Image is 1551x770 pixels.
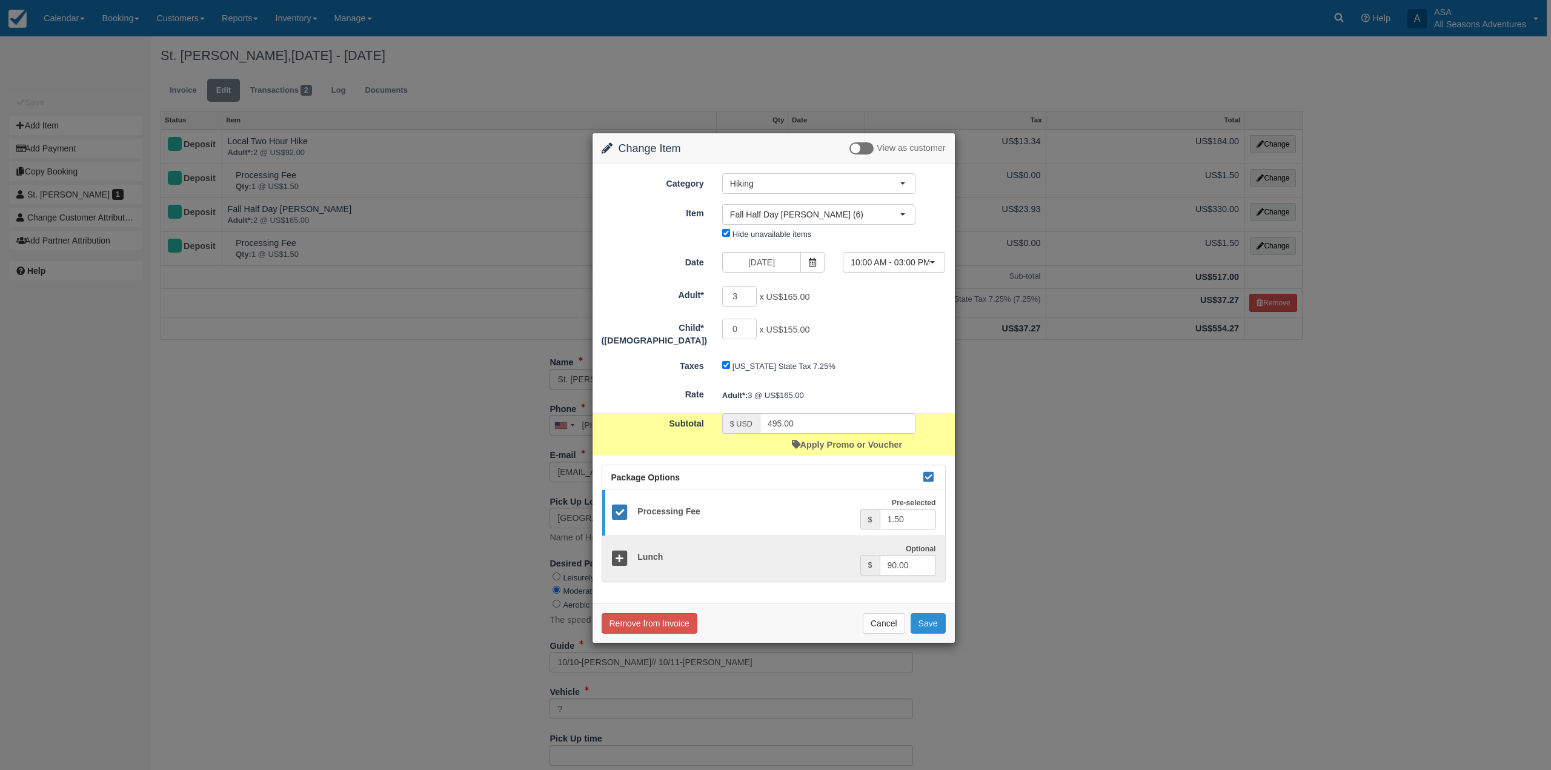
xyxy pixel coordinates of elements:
[851,256,929,268] span: 10:00 AM - 03:00 PM
[732,230,811,239] label: Hide unavailable items
[759,292,809,302] span: x US$165.00
[628,507,860,516] h5: Processing Fee
[730,178,900,190] span: Hiking
[730,420,752,428] small: $ USD
[628,553,860,562] h5: Lunch
[732,362,835,371] label: [US_STATE] State Tax 7.25%
[593,413,713,430] label: Subtotal
[906,545,936,553] strong: Optional
[602,536,945,582] a: Lunch Optional $
[868,516,872,524] small: $
[619,142,681,154] span: Change Item
[877,144,945,153] span: View as customer
[722,391,748,400] strong: Adult*
[593,285,713,302] label: Adult*
[863,613,905,634] button: Cancel
[593,317,713,347] label: Child*(12 to 4 years old)
[602,613,697,634] button: Remove from Invoice
[722,286,757,307] input: Adult*
[593,356,713,373] label: Taxes
[611,473,680,482] span: Package Options
[722,173,915,194] button: Hiking
[713,385,955,405] div: 3 @ US$165.00
[892,499,936,507] strong: Pre-selected
[593,203,713,220] label: Item
[843,252,945,273] button: 10:00 AM - 03:00 PM
[792,440,902,450] a: Apply Promo or Voucher
[593,173,713,190] label: Category
[593,252,713,269] label: Date
[868,561,872,569] small: $
[730,208,900,221] span: Fall Half Day [PERSON_NAME] (6)
[593,384,713,401] label: Rate
[602,490,945,536] a: Processing Fee Pre-selected $
[911,613,946,634] button: Save
[722,204,915,225] button: Fall Half Day [PERSON_NAME] (6)
[722,319,757,339] input: Child*(12 to 4 years old)
[759,325,809,334] span: x US$155.00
